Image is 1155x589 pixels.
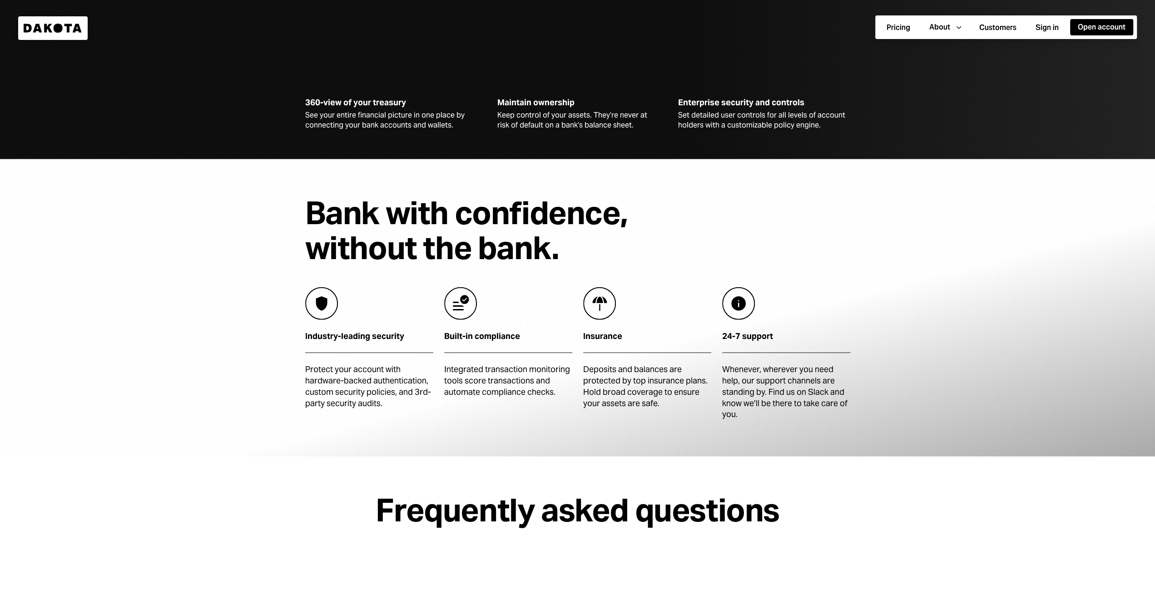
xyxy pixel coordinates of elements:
div: Set detailed user controls for all levels of account holders with a customizable policy engine. [678,110,850,130]
div: Integrated transaction monitoring tools score transactions and automate compliance checks. [444,364,572,398]
div: 24-7 support [722,331,850,342]
div: See your entire financial picture in one place by connecting your bank accounts and wallets. [305,110,476,130]
div: Keep control of your assets. They’re never at risk of default on a bank’s balance sheet. [497,110,656,130]
button: Pricing [879,20,918,36]
div: Insurance [583,331,711,342]
div: Whenever, wherever you need help, our support channels are standing by. Find us on Slack and know... [722,364,850,420]
div: 360-view of your treasury [305,97,476,108]
img: Built-in compliance [444,287,477,320]
div: About [929,22,950,32]
div: Built-in compliance [444,331,572,342]
button: About [922,19,968,35]
button: Sign in [1028,20,1066,36]
a: Customers [972,19,1024,36]
div: Deposits and balances are protected by top insurance plans. Hold broad coverage to ensure your as... [583,364,711,409]
div: Protect your account with hardware-backed authentication, custom security policies, and 3rd-party... [305,364,433,409]
img: 24-7 support [722,287,755,320]
div: Frequently asked questions [376,493,779,528]
button: Open account [1070,19,1133,35]
div: Bank with confidence, without the bank. [305,196,654,265]
img: Insurance [583,287,616,320]
div: Maintain ownership [497,97,656,108]
button: Customers [972,20,1024,36]
a: Sign in [1028,19,1066,36]
div: Industry-leading security [305,331,433,342]
a: Pricing [879,19,918,36]
img: Industry-leading security [305,287,338,320]
div: Enterprise security and controls [678,97,850,108]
